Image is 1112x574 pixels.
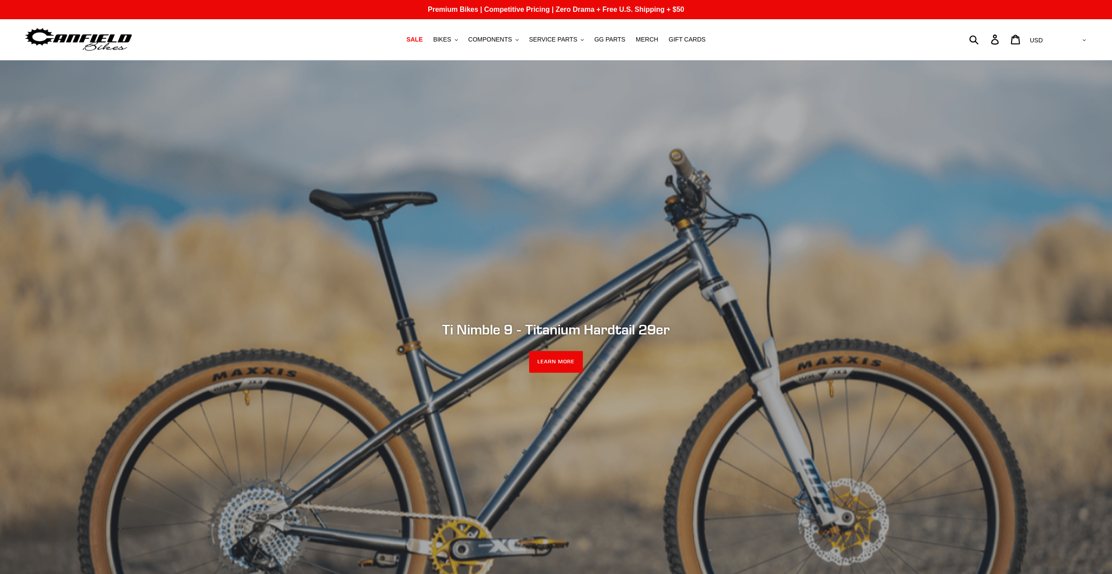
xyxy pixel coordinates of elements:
[529,36,577,43] span: SERVICE PARTS
[974,30,996,49] input: Search
[468,36,512,43] span: COMPONENTS
[406,36,423,43] span: SALE
[402,34,427,45] a: SALE
[433,36,451,43] span: BIKES
[24,26,133,53] img: Canfield Bikes
[631,34,662,45] a: MERCH
[636,36,658,43] span: MERCH
[318,321,794,338] h2: Ti Nimble 9 - Titanium Hardtail 29er
[529,351,583,373] a: LEARN MORE
[594,36,625,43] span: GG PARTS
[464,34,523,45] button: COMPONENTS
[429,34,462,45] button: BIKES
[664,34,710,45] a: GIFT CARDS
[525,34,588,45] button: SERVICE PARTS
[590,34,630,45] a: GG PARTS
[669,36,706,43] span: GIFT CARDS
